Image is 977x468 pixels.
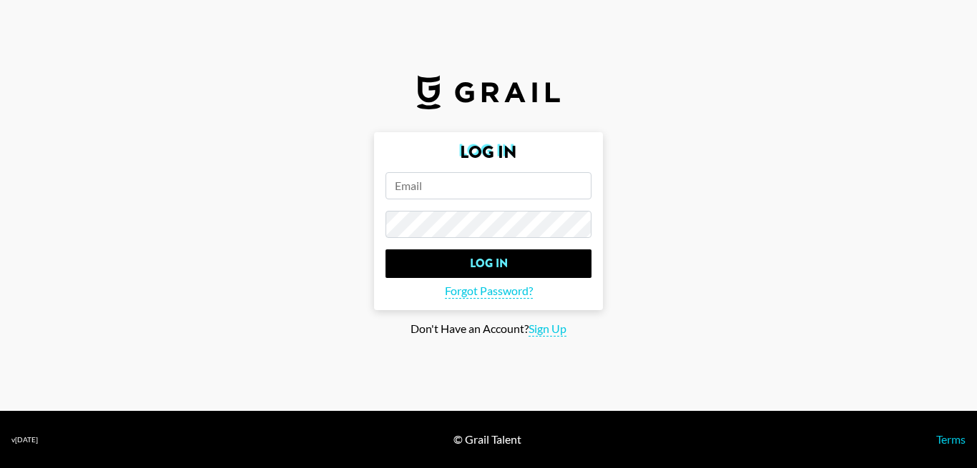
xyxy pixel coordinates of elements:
[11,435,38,444] div: v [DATE]
[529,322,566,337] span: Sign Up
[386,249,591,278] input: Log In
[386,144,591,161] h2: Log In
[445,284,533,299] span: Forgot Password?
[453,432,521,447] div: © Grail Talent
[936,432,966,446] a: Terms
[417,75,560,109] img: Grail Talent Logo
[386,172,591,199] input: Email
[11,322,966,337] div: Don't Have an Account?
